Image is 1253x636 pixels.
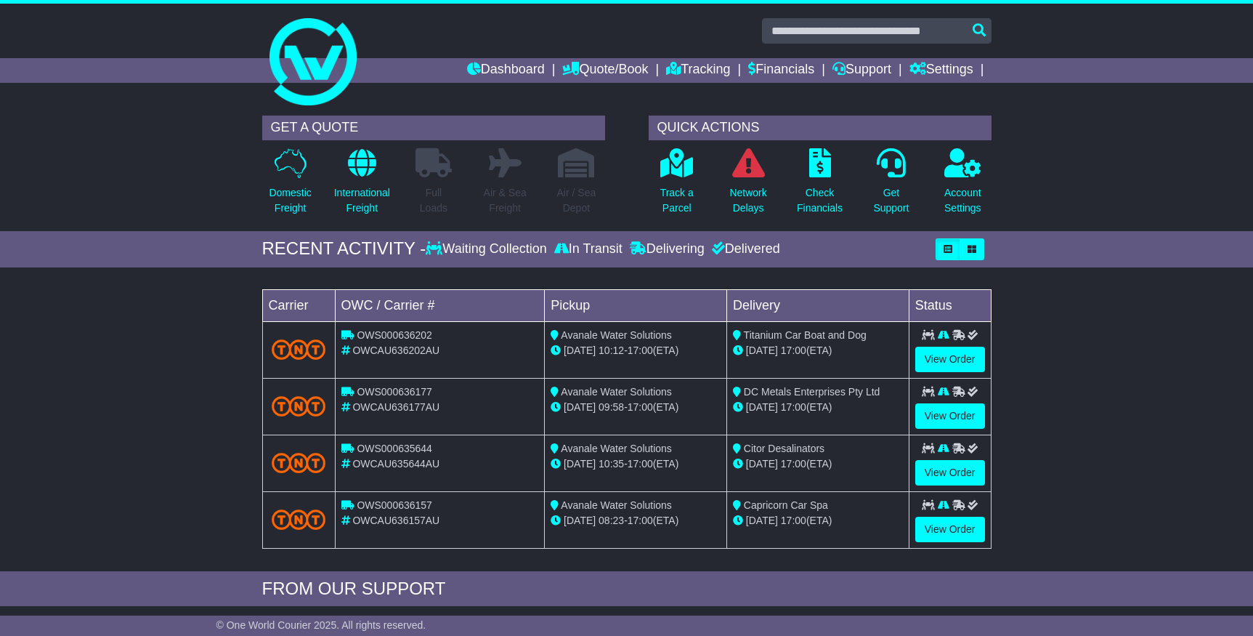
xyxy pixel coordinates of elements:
a: DomesticFreight [268,148,312,224]
a: View Order [915,460,985,486]
img: TNT_Domestic.png [272,396,326,416]
a: View Order [915,517,985,542]
p: Full Loads [415,185,452,216]
a: CheckFinancials [796,148,843,224]
p: Network Delays [729,185,766,216]
div: (ETA) [733,456,903,472]
a: Quote/Book [562,58,648,83]
span: DC Metals Enterprises Pty Ltd [744,386,880,398]
td: Carrier [262,289,335,321]
span: Avanale Water Solutions [561,443,672,454]
span: 09:58 [599,401,624,413]
div: Delivered [708,241,780,257]
span: 17:00 [628,515,653,526]
div: - (ETA) [551,343,721,358]
div: (ETA) [733,513,903,528]
div: In Transit [551,241,626,257]
span: © One World Courier 2025. All rights reserved. [216,619,426,631]
span: OWCAU636202AU [352,345,439,356]
a: Tracking [666,58,730,83]
div: - (ETA) [551,400,721,415]
span: 17:00 [628,458,653,470]
span: 17:00 [628,345,653,356]
span: OWCAU635644AU [352,458,439,470]
span: 10:35 [599,458,624,470]
p: Check Financials [797,185,843,216]
div: - (ETA) [551,513,721,528]
span: 17:00 [781,515,806,526]
span: Avanale Water Solutions [561,329,672,341]
div: Delivering [626,241,708,257]
p: International Freight [334,185,390,216]
a: Track aParcel [660,148,694,224]
a: InternationalFreight [333,148,391,224]
span: [DATE] [564,401,596,413]
a: NetworkDelays [729,148,767,224]
p: Account Settings [944,185,981,216]
span: 17:00 [781,345,806,356]
span: 08:23 [599,515,624,526]
span: [DATE] [564,345,596,356]
div: GET A QUOTE [262,116,605,140]
a: Support [832,58,891,83]
span: Titanium Car Boat and Dog [744,329,867,341]
img: TNT_Domestic.png [272,339,326,359]
div: QUICK ACTIONS [649,116,992,140]
p: Domestic Freight [269,185,311,216]
span: [DATE] [746,401,778,413]
a: Financials [748,58,814,83]
td: Delivery [726,289,909,321]
span: OWCAU636177AU [352,401,439,413]
span: Avanale Water Solutions [561,499,672,511]
a: Settings [909,58,973,83]
div: FROM OUR SUPPORT [262,579,992,600]
a: View Order [915,403,985,429]
span: OWS000636202 [357,329,432,341]
span: OWS000635644 [357,443,432,454]
a: View Order [915,347,985,372]
span: Capricorn Car Spa [744,499,828,511]
span: OWS000636157 [357,499,432,511]
img: TNT_Domestic.png [272,453,326,472]
span: [DATE] [564,515,596,526]
span: Citor Desalinators [744,443,824,454]
div: (ETA) [733,343,903,358]
a: AccountSettings [944,148,982,224]
span: 17:00 [781,401,806,413]
span: [DATE] [746,458,778,470]
div: (ETA) [733,400,903,415]
p: Get Support [873,185,909,216]
a: GetSupport [872,148,909,224]
div: - (ETA) [551,456,721,472]
span: 17:00 [781,458,806,470]
img: TNT_Domestic.png [272,510,326,529]
div: Waiting Collection [426,241,550,257]
td: Pickup [545,289,727,321]
span: OWCAU636157AU [352,515,439,526]
span: [DATE] [746,345,778,356]
p: Air & Sea Freight [484,185,527,216]
span: OWS000636177 [357,386,432,398]
span: [DATE] [746,515,778,526]
p: Track a Parcel [660,185,694,216]
td: Status [909,289,991,321]
p: Air / Sea Depot [557,185,596,216]
div: RECENT ACTIVITY - [262,238,426,259]
span: 17:00 [628,401,653,413]
a: Dashboard [467,58,545,83]
span: [DATE] [564,458,596,470]
span: 10:12 [599,345,624,356]
span: Avanale Water Solutions [561,386,672,398]
td: OWC / Carrier # [335,289,545,321]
